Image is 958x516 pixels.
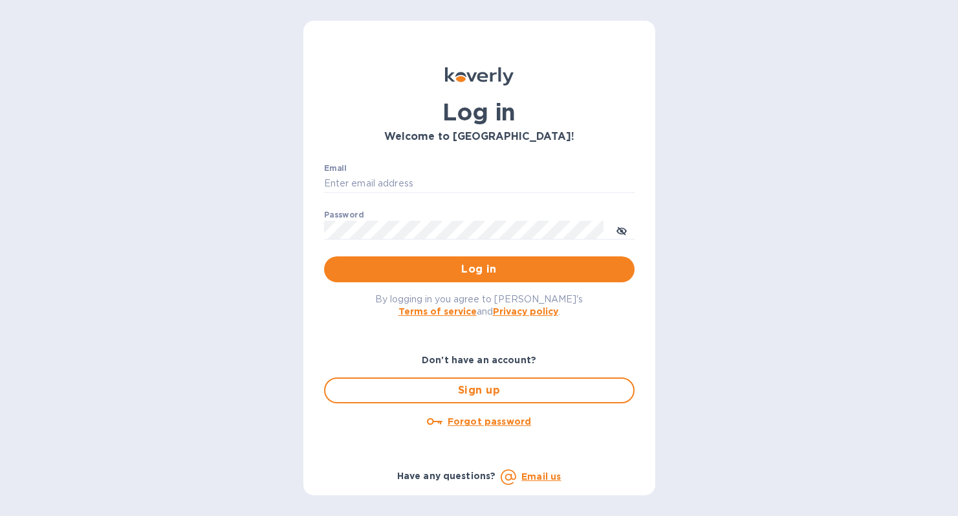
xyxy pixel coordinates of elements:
[324,131,635,143] h3: Welcome to [GEOGRAPHIC_DATA]!
[609,217,635,243] button: toggle password visibility
[445,67,514,85] img: Koverly
[336,383,623,398] span: Sign up
[448,416,531,427] u: Forgot password
[493,306,558,317] a: Privacy policy
[422,355,536,365] b: Don't have an account?
[324,377,635,403] button: Sign up
[324,98,635,126] h1: Log in
[397,471,496,481] b: Have any questions?
[398,306,477,317] a: Terms of service
[324,164,347,172] label: Email
[324,211,364,219] label: Password
[324,174,635,194] input: Enter email address
[521,471,561,482] a: Email us
[324,256,635,282] button: Log in
[375,294,583,317] span: By logging in you agree to [PERSON_NAME]'s and .
[334,262,624,277] span: Log in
